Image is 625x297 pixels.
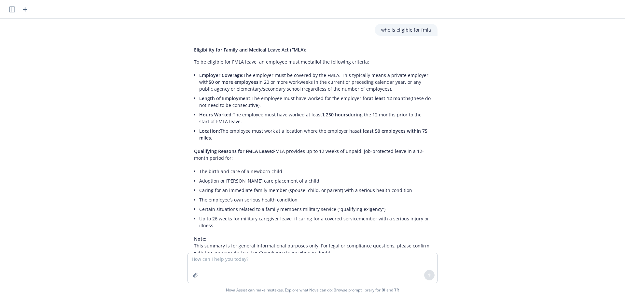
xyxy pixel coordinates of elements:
[194,47,306,53] span: Eligibility for Family and Medical Leave Act (FMLA):
[199,95,252,101] span: Length of Employment:
[194,148,431,161] p: FMLA provides up to 12 weeks of unpaid, job-protected leave in a 12-month period for:
[3,283,622,297] span: Nova Assist can make mistakes. Explore what Nova can do: Browse prompt library for and
[199,94,431,110] li: The employee must have worked for the employer for (these do not need to be consecutive).
[199,204,431,214] li: Certain situations related to a family member’s military service (“qualifying exigency”)
[199,167,431,176] li: The birth and care of a newborn child
[199,176,431,186] li: Adoption or [PERSON_NAME] care placement of a child
[194,236,206,242] span: Note:
[194,148,273,154] span: Qualifying Reasons for FMLA Leave:
[199,186,431,195] li: Caring for an immediate family member (spouse, child, or parent) with a serious health condition
[394,287,399,293] a: TR
[199,128,220,134] span: Location:
[199,126,431,142] li: The employee must work at a location where the employer has .
[199,110,431,126] li: The employee must have worked at least during the 12 months prior to the start of FMLA leave.
[194,58,431,65] p: To be eligible for FMLA leave, an employee must meet of the following criteria:
[199,195,431,204] li: The employee’s own serious health condition
[322,111,348,118] span: 1,250 hours
[199,72,243,78] span: Employer Coverage:
[199,214,431,230] li: Up to 26 weeks for military caregiver leave, if caring for a covered servicemember with a serious...
[381,26,431,33] p: who is eligible for fmla
[199,111,233,118] span: Hours Worked:
[194,235,431,256] p: This summary is for general informational purposes only. For legal or compliance questions, pleas...
[209,79,258,85] span: 50 or more employees
[312,59,317,65] span: all
[369,95,410,101] span: at least 12 months
[199,70,431,94] li: The employer must be covered by the FMLA. This typically means a private employer with in 20 or m...
[382,287,385,293] a: BI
